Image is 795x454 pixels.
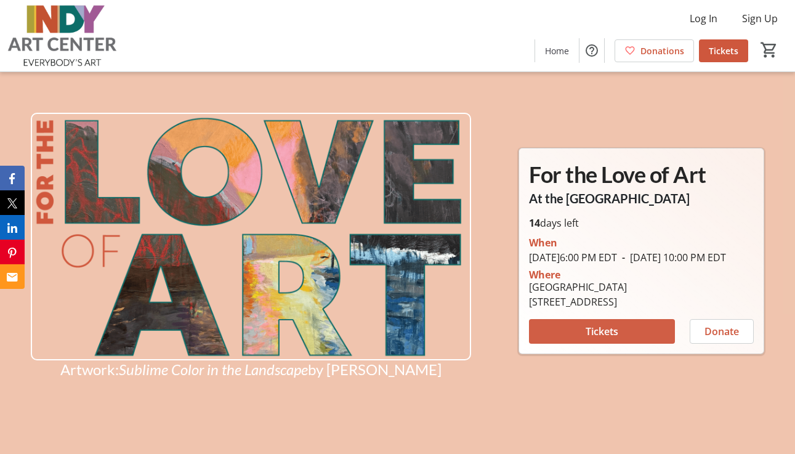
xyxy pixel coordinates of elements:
[615,39,694,62] a: Donations
[535,39,579,62] a: Home
[545,44,569,57] span: Home
[529,319,674,344] button: Tickets
[586,324,618,339] span: Tickets
[758,39,780,61] button: Cart
[699,39,748,62] a: Tickets
[119,360,308,378] em: Sublime Color in the Landscape
[579,38,604,63] button: Help
[529,161,706,188] span: For the Love of Art
[529,270,560,280] div: Where
[617,251,726,264] span: [DATE] 10:00 PM EDT
[60,360,119,378] span: Artwork:
[742,11,778,26] span: Sign Up
[617,251,630,264] span: -
[7,5,117,67] img: Indy Art Center's Logo
[529,191,690,206] span: At the [GEOGRAPHIC_DATA]
[640,44,684,57] span: Donations
[680,9,727,28] button: Log In
[529,251,617,264] span: [DATE] 6:00 PM EDT
[529,280,627,294] div: [GEOGRAPHIC_DATA]
[690,319,754,344] button: Donate
[709,44,738,57] span: Tickets
[529,216,753,230] p: days left
[308,360,442,378] span: by [PERSON_NAME]
[31,113,471,360] img: Campaign CTA Media Photo
[529,235,557,250] div: When
[704,324,739,339] span: Donate
[529,216,540,230] span: 14
[690,11,717,26] span: Log In
[732,9,788,28] button: Sign Up
[529,294,627,309] div: [STREET_ADDRESS]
